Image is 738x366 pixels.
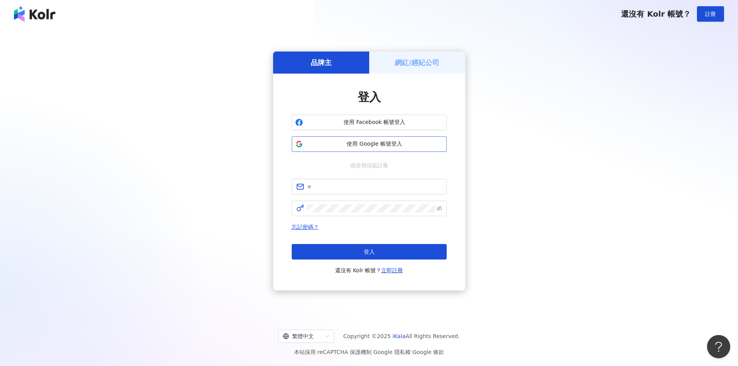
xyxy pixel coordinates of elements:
[306,119,443,126] span: 使用 Facebook 帳號登入
[292,115,447,130] button: 使用 Facebook 帳號登入
[437,206,442,211] span: eye-invisible
[283,330,322,342] div: 繁體中文
[345,161,394,170] span: 或使用信箱註冊
[395,58,439,67] h5: 網紅/經紀公司
[292,244,447,259] button: 登入
[306,140,443,148] span: 使用 Google 帳號登入
[292,224,319,230] a: 忘記密碼？
[707,335,730,358] iframe: Help Scout Beacon - Open
[411,349,413,355] span: |
[697,6,724,22] button: 註冊
[372,349,373,355] span: |
[705,11,716,17] span: 註冊
[358,90,381,104] span: 登入
[343,332,460,341] span: Copyright © 2025 All Rights Reserved.
[412,349,444,355] a: Google 條款
[392,333,406,339] a: iKala
[14,6,55,22] img: logo
[364,249,375,255] span: 登入
[373,349,411,355] a: Google 隱私權
[311,58,332,67] h5: 品牌主
[621,9,691,19] span: 還沒有 Kolr 帳號？
[294,347,444,357] span: 本站採用 reCAPTCHA 保護機制
[381,267,403,273] a: 立即註冊
[292,136,447,152] button: 使用 Google 帳號登入
[335,266,403,275] span: 還沒有 Kolr 帳號？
